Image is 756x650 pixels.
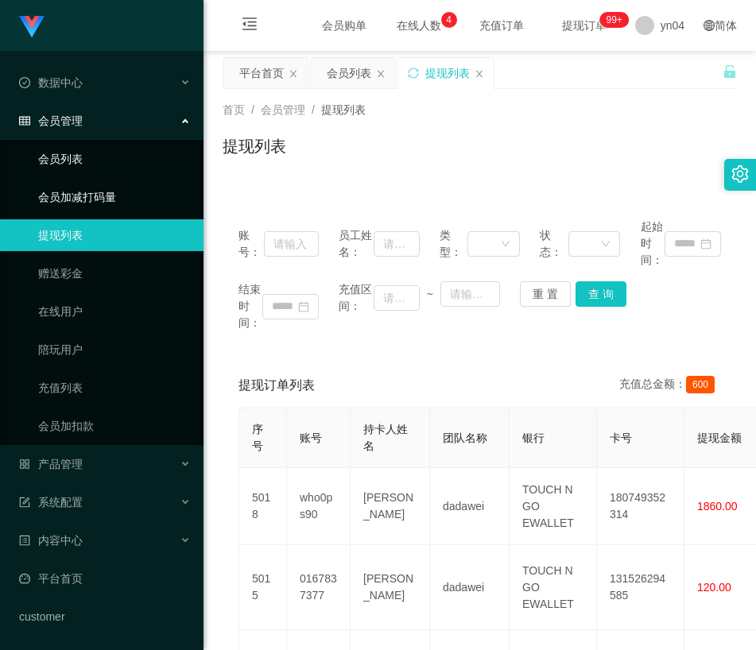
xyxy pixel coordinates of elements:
span: 序号 [252,423,263,452]
img: logo.9652507e.png [19,16,45,38]
span: 银行 [522,431,545,444]
span: 在线人数 [389,20,449,31]
span: 状态： [540,227,568,261]
td: who0ps90 [287,468,351,545]
i: 图标: down [501,239,510,250]
span: 1860.00 [697,500,738,513]
a: 在线用户 [38,296,191,327]
i: 图标: appstore-o [19,458,30,470]
i: 图标: table [19,115,30,126]
i: 图标: calendar [700,238,711,250]
span: 提现订单列表 [238,376,315,395]
a: 充值列表 [38,372,191,404]
span: 团队名称 [443,431,487,444]
input: 请输入 [374,231,420,257]
span: 持卡人姓名 [363,423,408,452]
span: / [312,103,315,116]
span: 起始时间： [641,219,665,269]
span: 提现列表 [321,103,366,116]
i: 图标: menu-fold [223,1,277,52]
span: 会员管理 [261,103,305,116]
h1: 提现列表 [223,134,286,158]
a: 提现列表 [38,219,191,251]
td: TOUCH N GO EWALLET [510,545,597,630]
i: 图标: calendar [298,301,309,312]
a: 图标: dashboard平台首页 [19,563,191,594]
span: ~ [420,286,440,303]
i: 图标: close [475,69,484,79]
span: 提现订单 [554,20,614,31]
span: 卡号 [610,431,632,444]
span: 充值订单 [471,20,532,31]
sup: 4 [441,12,457,28]
p: 4 [446,12,452,28]
i: 图标: form [19,497,30,508]
span: 600 [686,376,715,393]
div: 充值总金额： [619,376,721,395]
i: 图标: sync [408,68,419,79]
i: 图标: close [376,69,386,79]
td: [PERSON_NAME] [351,468,430,545]
a: 会员列表 [38,143,191,175]
input: 请输入 [264,231,319,257]
span: 账号： [238,227,264,261]
button: 重 置 [520,281,571,307]
i: 图标: profile [19,535,30,546]
td: dadawei [430,545,510,630]
span: 会员管理 [19,114,83,127]
i: 图标: unlock [723,64,737,79]
a: 会员加减打码量 [38,181,191,213]
i: 图标: close [289,69,298,79]
sup: 326 [599,12,628,28]
a: 陪玩用户 [38,334,191,366]
span: 产品管理 [19,458,83,470]
td: 5018 [239,468,287,545]
span: 内容中心 [19,534,83,547]
td: dadawei [430,468,510,545]
span: 类型： [440,227,467,261]
td: [PERSON_NAME] [351,545,430,630]
span: 员工姓名： [339,227,374,261]
i: 图标: down [601,239,611,250]
div: 提现列表 [425,58,470,88]
span: 充值区间： [339,281,374,315]
i: 图标: setting [731,165,749,183]
td: 5015 [239,545,287,630]
span: 数据中心 [19,76,83,89]
a: 赠送彩金 [38,257,191,289]
span: 首页 [223,103,245,116]
span: 账号 [300,431,322,444]
span: 结束时间： [238,281,262,331]
td: TOUCH N GO EWALLET [510,468,597,545]
span: 提现金额 [697,431,742,444]
i: 图标: check-circle-o [19,77,30,88]
span: 系统配置 [19,496,83,509]
td: 0167837377 [287,545,351,630]
td: 180749352314 [597,468,684,545]
div: 会员列表 [327,58,371,88]
div: 平台首页 [239,58,284,88]
span: 120.00 [697,581,731,594]
a: customer [19,601,191,633]
span: / [251,103,254,116]
td: 131526294585 [597,545,684,630]
a: 会员加扣款 [38,410,191,442]
input: 请输入最大值为 [440,281,500,307]
input: 请输入最小值为 [374,285,420,311]
button: 查 询 [576,281,626,307]
i: 图标: global [704,20,715,31]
